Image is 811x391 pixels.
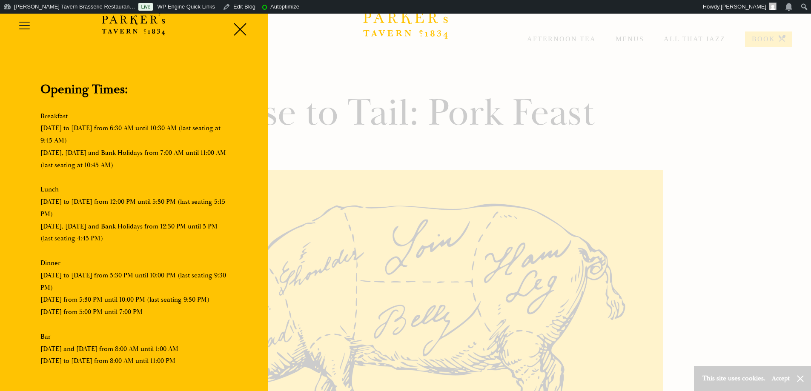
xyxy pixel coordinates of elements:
svg: Brasserie Restaurant Cambridge | Parker's Tavern Cambridge [363,9,448,39]
a: Live [138,3,153,11]
a: Brasserie Restaurant Cambridge | Parker's Tavern Cambridge [70,13,198,37]
img: Views over 48 hours. Click for more Jetpack Stats. [307,2,355,12]
svg: Brasserie Restaurant Cambridge | Parker's Tavern Cambridge [102,13,166,35]
span: [PERSON_NAME] [721,3,766,10]
button: Toggle navigation [6,9,43,45]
